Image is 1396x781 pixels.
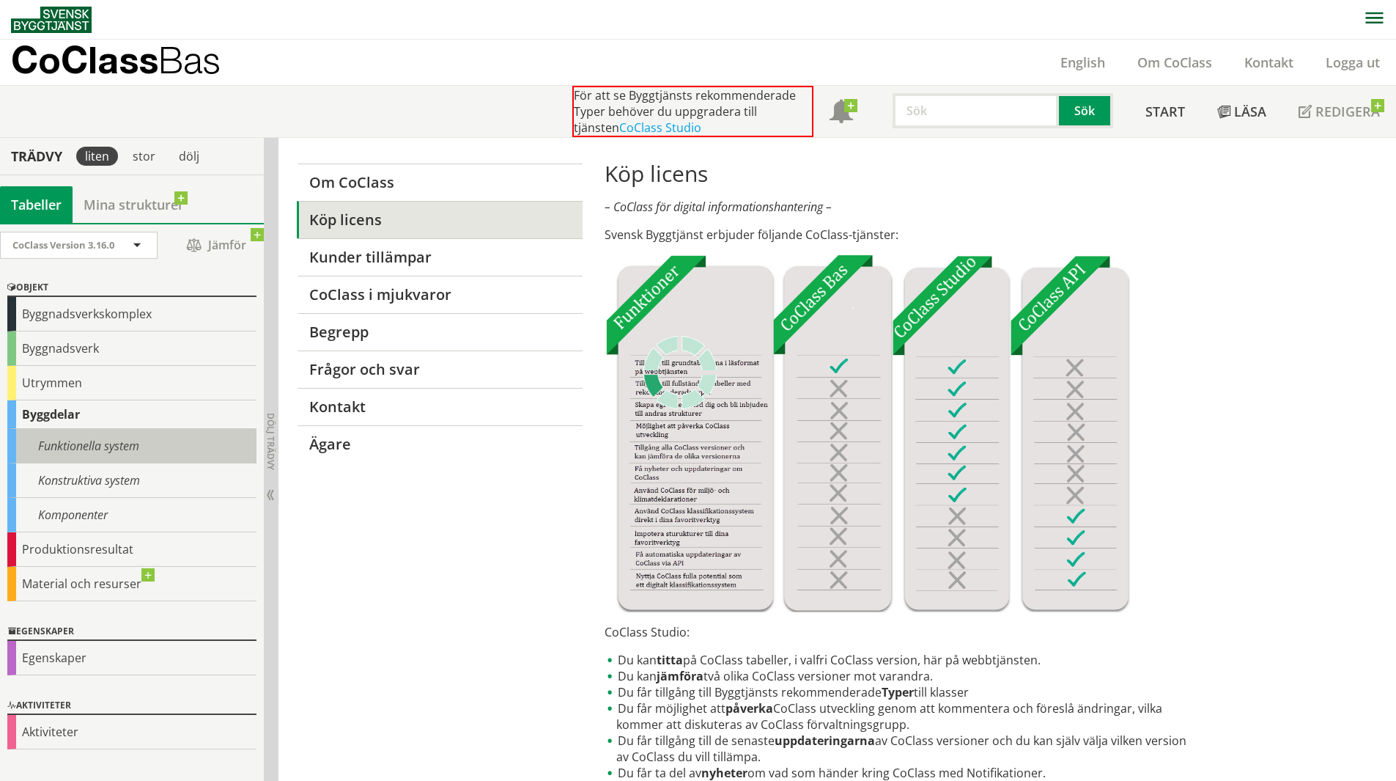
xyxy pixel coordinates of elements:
a: Kontakt [1228,54,1310,71]
button: Sök [1059,93,1113,128]
div: Objekt [7,279,256,297]
a: Mina strukturer [73,186,195,223]
a: Om CoClass [1121,54,1228,71]
div: Aktiviteter [7,715,256,749]
h1: Köp licens [605,161,1197,187]
a: Om CoClass [297,164,582,201]
strong: titta [657,652,683,668]
li: Du kan på CoClass tabeller, i valfri CoClass version, här på webbtjänsten. [605,652,1197,668]
span: Redigera [1315,103,1380,120]
div: stor [124,147,164,166]
a: Läsa [1201,86,1282,137]
strong: uppdateringarna [775,733,875,749]
img: Svensk Byggtjänst [11,7,92,33]
a: Frågor och svar [297,351,582,388]
img: Tjnster-Tabell_CoClassBas-Studio-API2022-12-22.jpg [605,254,1130,612]
div: Byggdelar [7,400,256,429]
strong: Typer [882,684,914,700]
em: – CoClass för digital informationshantering – [605,199,832,215]
img: Laddar [643,336,717,409]
div: Utrymmen [7,366,256,400]
span: Notifikationer [830,101,853,125]
span: Läsa [1234,103,1266,120]
a: English [1044,54,1121,71]
span: Jämför [172,232,260,258]
div: Komponenter [7,498,256,532]
p: CoClass Studio: [605,624,1197,640]
a: CoClassBas [11,40,252,85]
a: Köp licens [297,201,582,238]
strong: nyheter [701,765,747,781]
a: CoClass i mjukvaror [297,276,582,313]
div: dölj [170,147,208,166]
div: Egenskaper [7,623,256,641]
a: Kontakt [297,388,582,425]
a: Ägare [297,425,582,463]
a: Kunder tillämpar [297,238,582,276]
p: Svensk Byggtjänst erbjuder följande CoClass-tjänster: [605,227,1197,243]
span: Dölj trädvy [265,413,277,470]
div: Material och resurser [7,567,256,601]
a: Redigera [1282,86,1396,137]
li: Du kan två olika CoClass versioner mot varandra. [605,668,1197,684]
div: Konstruktiva system [7,463,256,498]
a: Logga ut [1310,54,1396,71]
li: Du får möjlighet att CoClass utveckling genom att kommentera och föreslå ändringar, vilka kommer ... [605,700,1197,733]
span: Start [1145,103,1185,120]
div: Funktionella system [7,429,256,463]
li: Du får tillgång till Byggtjänsts rekommenderade till klasser [605,684,1197,700]
div: Egenskaper [7,641,256,675]
strong: påverka [725,700,773,716]
div: För att se Byggtjänsts rekommenderade Typer behöver du uppgradera till tjänsten [572,86,813,137]
strong: jämföra [657,668,703,684]
a: CoClass Studio [619,120,701,136]
div: liten [76,147,118,166]
a: Begrepp [297,313,582,351]
p: CoClass [11,51,221,68]
div: Trädvy [3,148,70,164]
div: Produktionsresultat [7,532,256,567]
a: Start [1129,86,1201,137]
div: Aktiviteter [7,697,256,715]
div: Byggnadsverk [7,331,256,366]
li: Du får tillgång till de senaste av CoClass versioner och du kan själv välja vilken version av CoC... [605,733,1197,765]
li: Du får ta del av om vad som händer kring CoClass med Notifikationer. [605,765,1197,781]
input: Sök [893,93,1059,128]
span: CoClass Version 3.16.0 [12,238,114,252]
div: Byggnadsverkskomplex [7,297,256,331]
span: Bas [158,38,221,81]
